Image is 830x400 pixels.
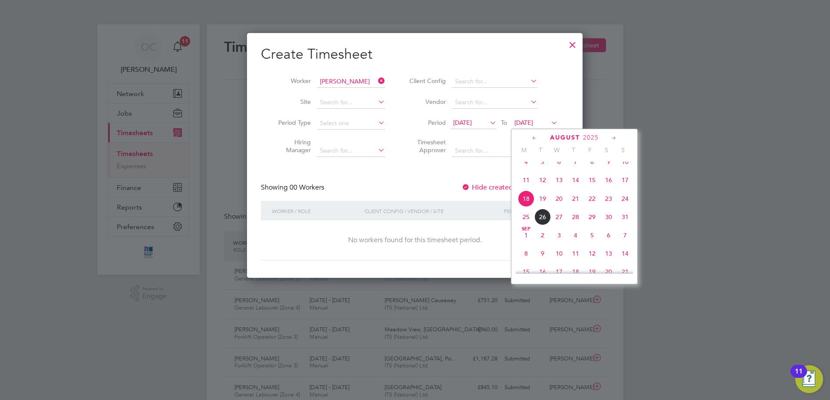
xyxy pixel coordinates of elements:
span: 8 [518,245,534,262]
span: 23 [600,190,617,207]
label: Period [407,119,446,127]
span: 16 [600,172,617,188]
span: [DATE] [514,119,533,127]
span: 16 [534,263,551,280]
span: 17 [551,263,567,280]
span: 6 [551,153,567,170]
span: 14 [567,172,584,188]
input: Select one [317,117,385,130]
span: 29 [584,209,600,225]
span: 14 [617,245,633,262]
div: Period [502,201,560,221]
span: 1 [518,227,534,243]
span: 7 [617,227,633,243]
span: 24 [617,190,633,207]
span: Sep [518,227,534,231]
span: 10 [551,245,567,262]
span: 25 [518,209,534,225]
span: 27 [551,209,567,225]
input: Search for... [317,145,385,157]
span: 10 [617,153,633,170]
span: 28 [567,209,584,225]
span: To [498,117,510,128]
span: 9 [600,153,617,170]
span: F [582,146,598,154]
span: 13 [600,245,617,262]
span: 9 [534,245,551,262]
span: 5 [534,153,551,170]
input: Search for... [452,145,537,157]
input: Search for... [452,97,537,109]
label: Period Type [272,119,311,127]
span: 11 [518,172,534,188]
label: Hiring Manager [272,138,311,154]
span: 21 [617,263,633,280]
div: 11 [795,371,803,383]
span: M [516,146,532,154]
span: 20 [600,263,617,280]
span: 21 [567,190,584,207]
span: 4 [518,153,534,170]
span: T [565,146,582,154]
label: Hide created timesheets [461,183,550,192]
span: 15 [584,172,600,188]
span: 12 [584,245,600,262]
span: S [615,146,631,154]
span: 11 [567,245,584,262]
span: 00 Workers [290,183,324,192]
label: Worker [272,77,311,85]
input: Search for... [317,76,385,88]
div: Showing [261,183,326,192]
span: T [532,146,549,154]
span: 18 [567,263,584,280]
span: 18 [518,190,534,207]
span: 12 [534,172,551,188]
input: Search for... [317,97,385,109]
h2: Create Timesheet [261,45,569,63]
label: Timesheet Approver [407,138,446,154]
span: 20 [551,190,567,207]
span: 13 [551,172,567,188]
span: 2025 [583,134,599,141]
span: 2 [534,227,551,243]
span: 7 [567,153,584,170]
span: [DATE] [453,119,472,127]
div: No workers found for this timesheet period. [270,236,560,245]
span: 3 [551,227,567,243]
span: 4 [567,227,584,243]
div: Worker / Role [270,201,362,221]
span: 30 [600,209,617,225]
span: 19 [534,190,551,207]
span: S [598,146,615,154]
span: 26 [534,209,551,225]
span: 5 [584,227,600,243]
label: Client Config [407,77,446,85]
span: 15 [518,263,534,280]
span: 17 [617,172,633,188]
span: W [549,146,565,154]
span: 6 [600,227,617,243]
button: Open Resource Center, 11 new notifications [795,365,823,393]
span: 22 [584,190,600,207]
label: Site [272,98,311,106]
div: Client Config / Vendor / Site [362,201,502,221]
span: 8 [584,153,600,170]
input: Search for... [452,76,537,88]
span: 19 [584,263,600,280]
span: 31 [617,209,633,225]
span: August [550,134,580,141]
label: Vendor [407,98,446,106]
